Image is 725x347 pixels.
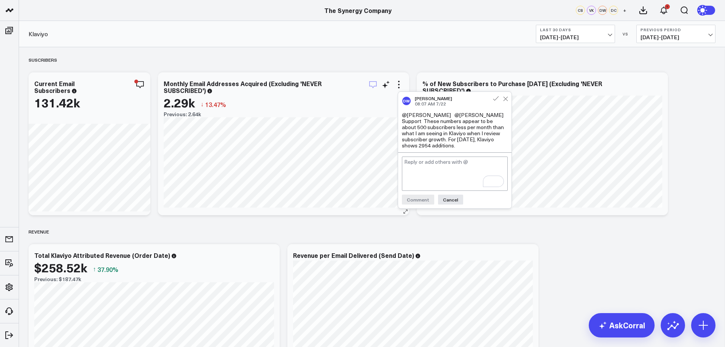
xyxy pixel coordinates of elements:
div: Revenue per Email Delivered (Send Date) [293,251,414,259]
div: Monthly Email Addresses Acquired (Excluding 'NEVER SUBSCRIBED') [164,79,322,94]
a: AskCorral [589,313,655,337]
div: @[PERSON_NAME] @[PERSON_NAME] Support These numbers appear to be about 500 subscribers less per m... [402,112,508,149]
div: DW [598,6,607,15]
div: DC [609,6,618,15]
div: REVENUE [29,223,49,240]
button: Comment [402,195,434,205]
span: + [623,8,626,13]
div: DW [402,96,411,106]
button: Previous Period[DATE]-[DATE] [636,25,715,43]
button: Last 30 Days[DATE]-[DATE] [536,25,615,43]
div: $258.52k [34,261,87,274]
div: Previous: $187.47k [34,276,274,282]
div: % of New Subscribers to Purchase [DATE] (Excluding 'NEVER SUBSCRIBED') [422,79,602,94]
span: 37.90% [97,265,118,273]
button: Cancel [438,195,463,205]
textarea: To enrich screen reader interactions, please activate Accessibility in Grammarly extension settings [402,157,508,191]
div: [PERSON_NAME] [415,96,452,101]
div: 2.29k [164,96,195,109]
div: Suscribers [29,51,57,69]
div: Total Klaviyo Attributed Revenue (Order Date) [34,251,170,259]
span: ↓ [201,99,204,109]
b: Last 30 Days [540,27,611,32]
div: VS [619,32,633,36]
span: 13.47% [205,100,226,109]
a: Klaviyo [29,30,48,38]
b: Previous Period [641,27,711,32]
span: [DATE] - [DATE] [540,34,611,40]
div: Current Email Subscribers [34,79,75,94]
a: The Synergy Company [324,6,392,14]
div: 1 [665,4,670,9]
span: ↑ [93,264,96,274]
span: [DATE] - [DATE] [641,34,711,40]
button: + [620,6,629,15]
div: 131.42k [34,96,80,109]
div: VK [587,6,596,15]
span: 08:07 AM 7/22 [415,101,446,107]
div: Previous: 2.64k [164,111,403,117]
div: CS [576,6,585,15]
